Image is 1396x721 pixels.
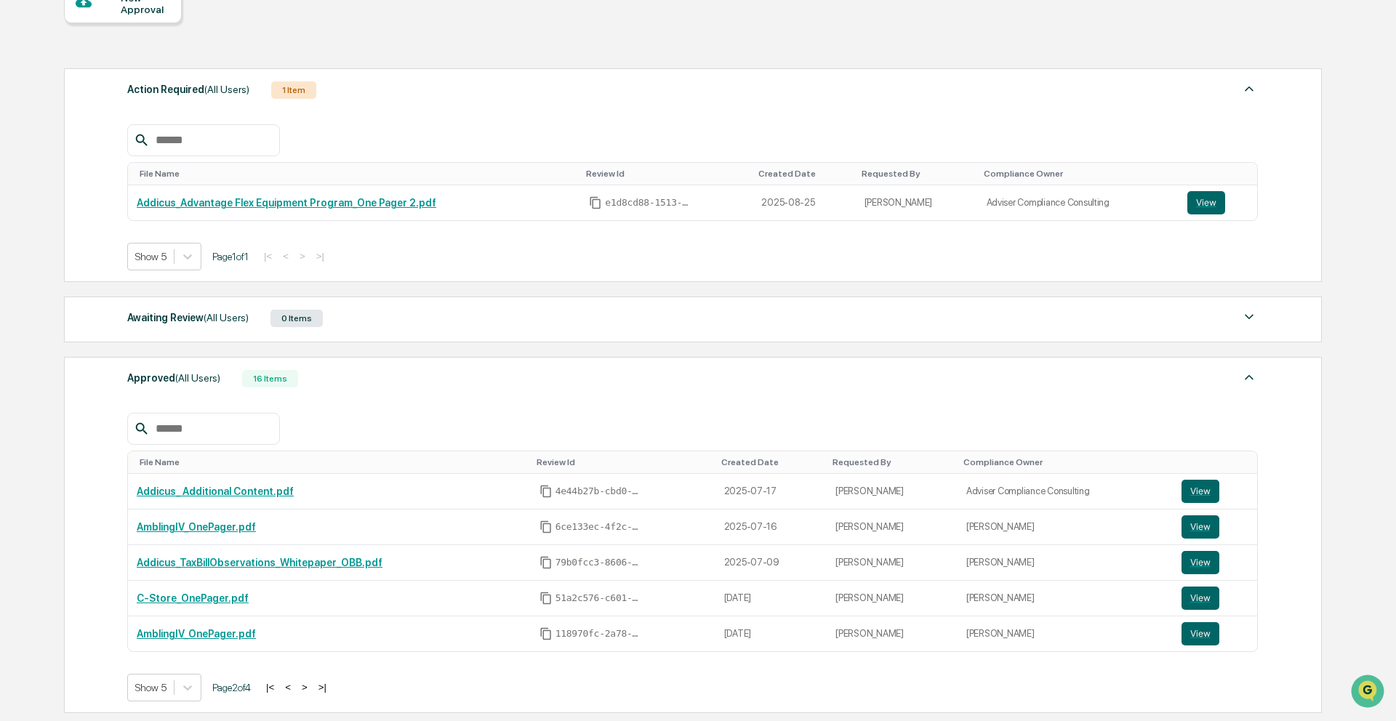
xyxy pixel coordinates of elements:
span: Pylon [145,246,176,257]
td: [DATE] [715,581,827,616]
div: 16 Items [242,370,298,387]
div: Toggle SortBy [1190,169,1252,179]
iframe: Open customer support [1349,673,1389,712]
button: View [1182,622,1219,645]
span: (All Users) [175,372,220,384]
a: View [1182,480,1248,503]
img: caret [1240,308,1258,326]
span: e1d8cd88-1513-46f0-8219-edf972774b7e [605,197,692,209]
div: 0 Items [270,310,323,327]
button: < [278,250,293,262]
div: Toggle SortBy [1184,457,1251,467]
td: [PERSON_NAME] [958,509,1173,545]
img: caret [1240,80,1258,97]
div: Toggle SortBy [963,457,1167,467]
div: Toggle SortBy [140,169,574,179]
a: View [1182,622,1248,645]
button: Start new chat [247,116,265,133]
td: [PERSON_NAME] [958,581,1173,616]
div: Awaiting Review [127,308,249,327]
div: 1 Item [271,81,316,99]
div: 🔎 [15,212,26,224]
button: View [1182,587,1219,610]
div: Start new chat [49,111,238,126]
div: We're available if you need us! [49,126,184,137]
a: AmblingIV_OnePager.pdf [137,628,256,640]
span: Copy Id [539,485,553,498]
span: Copy Id [539,592,553,605]
button: > [295,250,310,262]
span: Copy Id [539,627,553,640]
a: View [1187,191,1249,214]
button: >| [312,250,329,262]
button: View [1182,551,1219,574]
input: Clear [38,66,240,81]
span: 51a2c576-c601-4281-89ea-2137e277ddd2 [555,592,643,604]
div: Toggle SortBy [833,457,952,467]
div: Toggle SortBy [862,169,972,179]
td: 2025-08-25 [753,185,855,220]
td: [PERSON_NAME] [827,509,958,545]
div: Toggle SortBy [984,169,1173,179]
div: Action Required [127,80,249,99]
span: 79b0fcc3-8606-43ff-8a0d-9574030df6ea [555,557,643,568]
button: View [1187,191,1225,214]
a: View [1182,551,1248,574]
td: Adviser Compliance Consulting [958,474,1173,509]
span: 118970fc-2a78-4bb6-814e-b3b816fc716f [555,628,643,640]
button: |< [260,250,276,262]
a: View [1182,587,1248,610]
span: Copy Id [539,556,553,569]
td: [PERSON_NAME] [958,545,1173,581]
td: [PERSON_NAME] [958,616,1173,651]
a: Powered byPylon [103,246,176,257]
a: Addicus_Advantage Flex Equipment Program_One Pager 2.pdf [137,197,436,209]
a: C-Store_OnePager.pdf [137,592,249,604]
div: 🖐️ [15,185,26,196]
div: Toggle SortBy [140,457,525,467]
span: 4e44b27b-cbd0-4ef4-b35e-63b2b052d073 [555,486,643,497]
button: View [1182,480,1219,503]
td: [PERSON_NAME] [856,185,978,220]
span: 6ce133ec-4f2c-445b-95c2-f1fac134070b [555,521,643,533]
div: Approved [127,368,220,387]
span: (All Users) [204,84,249,95]
td: 2025-07-16 [715,509,827,545]
div: 🗄️ [105,185,117,196]
div: Toggle SortBy [758,169,849,179]
span: Copy Id [539,520,553,533]
td: [DATE] [715,616,827,651]
td: [PERSON_NAME] [827,581,958,616]
td: 2025-07-17 [715,474,827,509]
td: Adviser Compliance Consulting [978,185,1179,220]
span: (All Users) [204,312,249,323]
a: 🗄️Attestations [100,177,186,204]
a: View [1182,515,1248,539]
button: View [1182,515,1219,539]
span: Attestations [120,183,180,198]
td: [PERSON_NAME] [827,474,958,509]
td: [PERSON_NAME] [827,545,958,581]
span: Copy Id [589,196,602,209]
a: 🖐️Preclearance [9,177,100,204]
button: >| [314,681,331,693]
td: [PERSON_NAME] [827,616,958,651]
div: Toggle SortBy [586,169,747,179]
td: 2025-07-09 [715,545,827,581]
img: 1746055101610-c473b297-6a78-478c-a979-82029cc54cd1 [15,111,41,137]
button: < [281,681,295,693]
div: Toggle SortBy [537,457,710,467]
p: How can we help? [15,31,265,54]
span: Data Lookup [29,211,92,225]
a: AmblingIV_OnePager.pdf [137,521,256,533]
img: caret [1240,368,1258,386]
span: Preclearance [29,183,94,198]
a: Addicus_ Additional Content.pdf [137,486,294,497]
button: > [297,681,312,693]
a: Addicus_TaxBillObservations_Whitepaper_OBB.pdf [137,557,382,568]
span: Page 1 of 1 [212,251,249,262]
span: Page 2 of 4 [212,682,251,693]
button: |< [262,681,278,693]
